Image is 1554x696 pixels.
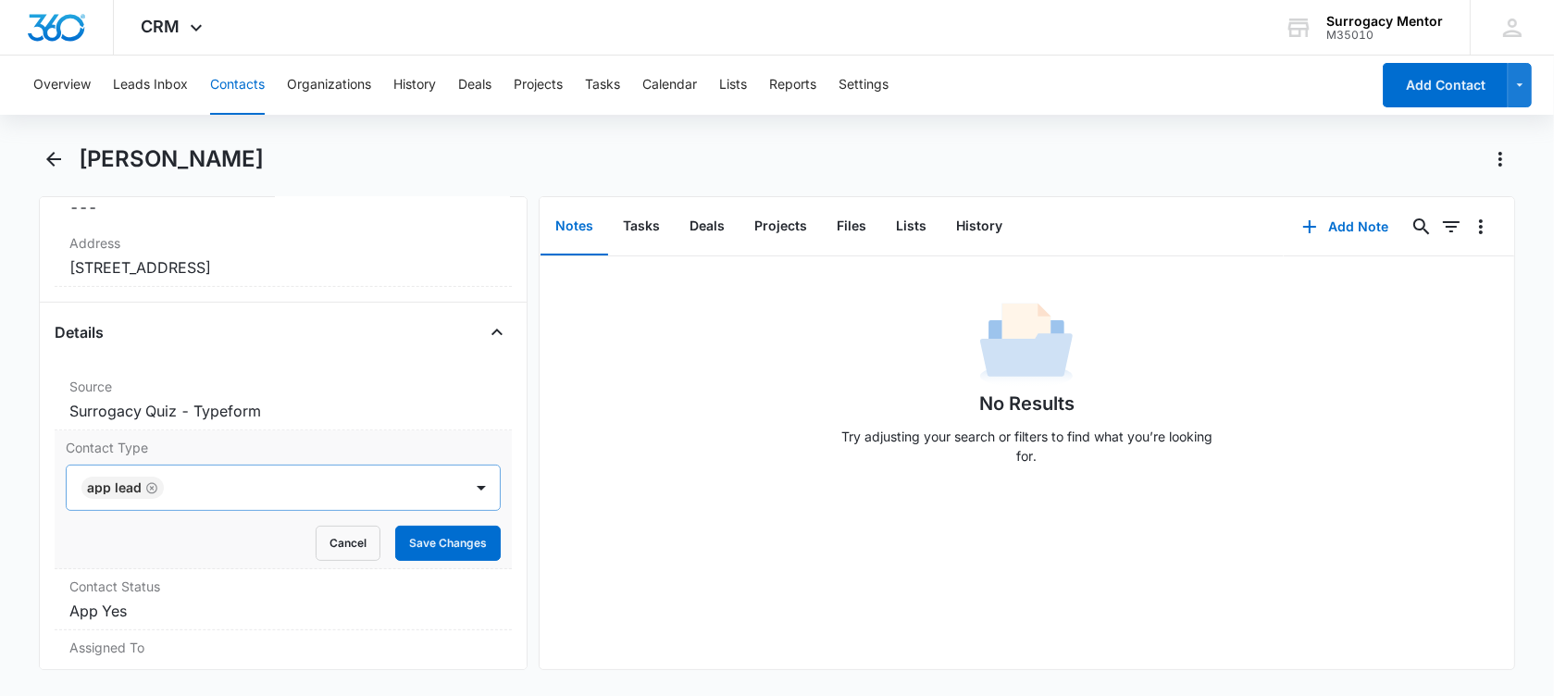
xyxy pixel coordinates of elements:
div: account name [1326,14,1443,29]
button: Tasks [608,198,675,255]
button: Overflow Menu [1466,212,1496,242]
button: Lists [719,56,747,115]
label: Assigned To [69,638,497,657]
span: CRM [142,17,180,36]
button: Add Note [1284,205,1407,249]
button: Add Contact [1383,63,1508,107]
label: Address [69,233,497,253]
h1: [PERSON_NAME] [79,145,264,173]
button: Close [482,317,512,347]
button: Files [822,198,881,255]
dd: App Yes [69,600,497,622]
button: Notes [541,198,608,255]
div: Address[STREET_ADDRESS] [55,226,512,287]
button: Reports [769,56,816,115]
button: Back [39,144,68,174]
h4: Details [55,321,104,343]
button: Save Changes [395,526,501,561]
button: Tasks [585,56,620,115]
label: Source [69,377,497,396]
button: Overview [33,56,91,115]
button: Projects [740,198,822,255]
button: Deals [675,198,740,255]
dd: --- [69,661,497,683]
button: Filters [1436,212,1466,242]
div: App Lead [87,481,142,494]
button: Deals [458,56,491,115]
label: Contact Status [69,577,497,596]
button: Contacts [210,56,265,115]
dd: Surrogacy Quiz - Typeform [69,400,497,422]
div: Assigned To--- [55,630,512,691]
button: Cancel [316,526,380,561]
img: No Data [980,297,1073,390]
button: Leads Inbox [113,56,188,115]
h1: No Results [979,390,1075,417]
button: History [393,56,436,115]
dd: --- [69,196,497,218]
button: Actions [1486,144,1515,174]
div: account id [1326,29,1443,42]
div: Remove App Lead [142,481,158,494]
button: Projects [514,56,563,115]
button: Search... [1407,212,1436,242]
button: History [941,198,1017,255]
div: Contact StatusApp Yes [55,569,512,630]
button: Calendar [642,56,697,115]
button: Lists [881,198,941,255]
p: Try adjusting your search or filters to find what you’re looking for. [832,427,1221,466]
button: Organizations [287,56,371,115]
label: Contact Type [66,438,501,457]
dd: [STREET_ADDRESS] [69,256,497,279]
div: SourceSurrogacy Quiz - Typeform [55,369,512,430]
button: Settings [839,56,889,115]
